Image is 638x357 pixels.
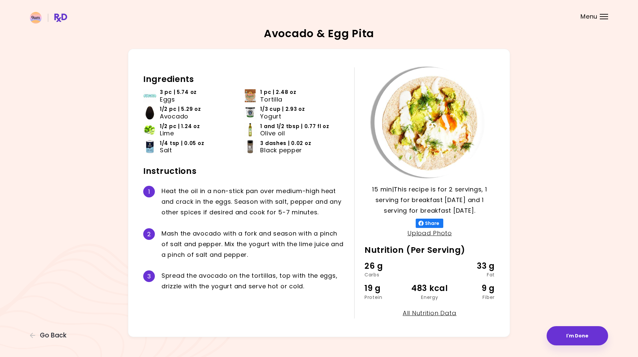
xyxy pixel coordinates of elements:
span: Share [424,221,441,226]
span: Olive oil [260,130,285,137]
div: 9 g [451,282,495,295]
div: Carbs [365,272,408,277]
span: 1/2 pc | 1.24 oz [160,123,200,130]
div: 483 kcal [408,282,452,295]
div: 2 [143,228,155,240]
span: Eggs [160,96,175,103]
div: M a s h t h e a v o c a d o w i t h a f o r k a n d s e a s o n w i t h a p i n c h o f s a l t a... [161,228,344,260]
h2: Nutrition (Per Serving) [365,245,495,255]
span: 1/3 cup | 2.93 oz [260,106,305,113]
p: 15 min | This recipe is for 2 servings, 1 serving for breakfast [DATE] and 1 serving for breakfas... [365,184,495,216]
span: 3 dashes | 0.02 oz [260,140,311,147]
div: S p r e a d t h e a v o c a d o o n t h e t o r t i l l a s , t o p w i t h t h e e g g s , d r i... [161,270,344,292]
h2: Ingredients [143,74,344,85]
span: Tortilla [260,96,282,103]
span: 1 pc | 2.48 oz [260,89,296,96]
div: 33 g [451,260,495,272]
span: Salt [160,147,172,154]
div: 3 [143,270,155,282]
span: 3 pc | 5.74 oz [160,89,197,96]
div: 19 g [365,282,408,295]
h2: Instructions [143,166,344,177]
span: Black pepper [260,147,302,154]
div: Energy [408,295,452,300]
a: Upload Photo [407,229,452,237]
img: RxDiet [30,12,67,24]
div: Fat [451,272,495,277]
span: 1 and 1/2 tbsp | 0.77 fl oz [260,123,329,130]
button: Go Back [30,332,70,339]
div: Fiber [451,295,495,300]
span: Avocado [160,113,188,120]
span: Yogurt [260,113,281,120]
button: Share [416,219,443,228]
span: 1/2 pc | 5.29 oz [160,106,201,113]
span: Lime [160,130,174,137]
span: 1/4 tsp | 0.05 oz [160,140,204,147]
button: I'm Done [547,326,608,345]
span: Go Back [40,332,66,339]
div: Protein [365,295,408,300]
h2: Avocado & Egg Pita [264,28,374,39]
div: H e a t t h e o i l i n a n o n - s t i c k p a n o v e r m e d i u m - h i g h h e a t a n d c r... [161,186,344,218]
span: Menu [581,14,597,20]
div: 26 g [365,260,408,272]
div: 1 [143,186,155,197]
a: All Nutrition Data [403,309,457,317]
